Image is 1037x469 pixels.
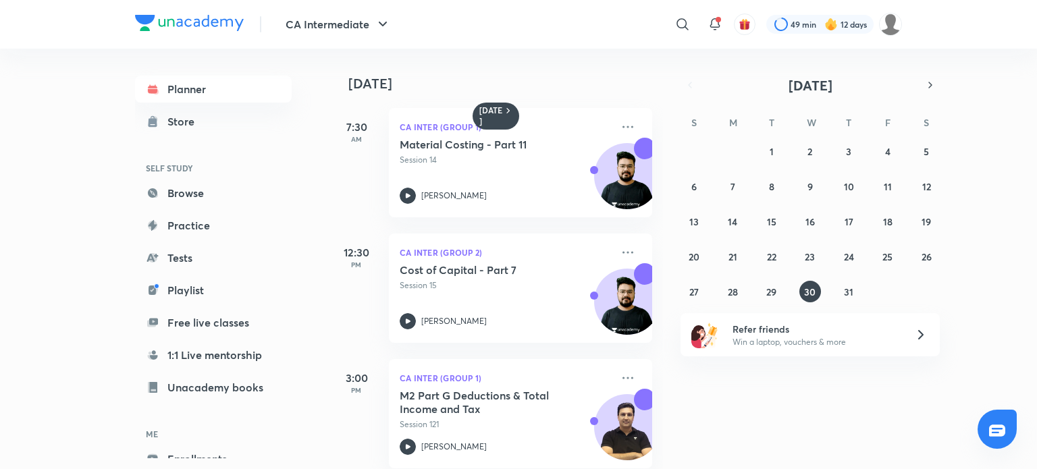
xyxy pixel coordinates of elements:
[699,76,921,94] button: [DATE]
[722,246,743,267] button: July 21, 2025
[135,15,244,31] img: Company Logo
[877,175,899,197] button: July 11, 2025
[400,370,612,386] p: CA Inter (Group 1)
[924,116,929,129] abbr: Saturday
[799,211,821,232] button: July 16, 2025
[915,175,937,197] button: July 12, 2025
[789,76,832,94] span: [DATE]
[683,246,705,267] button: July 20, 2025
[689,250,699,263] abbr: July 20, 2025
[799,246,821,267] button: July 23, 2025
[691,321,718,348] img: referral
[689,285,699,298] abbr: July 27, 2025
[421,190,487,202] p: [PERSON_NAME]
[883,215,893,228] abbr: July 18, 2025
[804,285,816,298] abbr: July 30, 2025
[733,336,899,348] p: Win a laptop, vouchers & more
[838,211,859,232] button: July 17, 2025
[915,140,937,162] button: July 5, 2025
[846,145,851,158] abbr: July 3, 2025
[846,116,851,129] abbr: Thursday
[135,341,292,368] a: 1:1 Live mentorship
[799,175,821,197] button: July 9, 2025
[400,263,568,277] h5: Cost of Capital - Part 7
[691,180,697,193] abbr: July 6, 2025
[728,215,737,228] abbr: July 14, 2025
[922,250,932,263] abbr: July 26, 2025
[838,140,859,162] button: July 3, 2025
[838,281,859,302] button: July 31, 2025
[799,140,821,162] button: July 2, 2025
[400,138,568,151] h5: Material Costing - Part 11
[400,279,612,292] p: Session 15
[722,281,743,302] button: July 28, 2025
[807,180,813,193] abbr: July 9, 2025
[421,441,487,453] p: [PERSON_NAME]
[734,13,755,35] button: avatar
[761,140,782,162] button: July 1, 2025
[766,285,776,298] abbr: July 29, 2025
[135,15,244,34] a: Company Logo
[595,150,660,215] img: Avatar
[329,370,383,386] h5: 3:00
[761,246,782,267] button: July 22, 2025
[689,215,699,228] abbr: July 13, 2025
[924,145,929,158] abbr: July 5, 2025
[135,212,292,239] a: Practice
[739,18,751,30] img: avatar
[844,285,853,298] abbr: July 31, 2025
[722,211,743,232] button: July 14, 2025
[838,246,859,267] button: July 24, 2025
[877,211,899,232] button: July 18, 2025
[329,244,383,260] h5: 12:30
[770,145,774,158] abbr: July 1, 2025
[761,211,782,232] button: July 15, 2025
[799,281,821,302] button: July 30, 2025
[135,108,292,135] a: Store
[845,215,853,228] abbr: July 17, 2025
[807,145,812,158] abbr: July 2, 2025
[135,309,292,336] a: Free live classes
[729,116,737,129] abbr: Monday
[915,246,937,267] button: July 26, 2025
[769,116,774,129] abbr: Tuesday
[135,157,292,180] h6: SELF STUDY
[844,180,854,193] abbr: July 10, 2025
[884,180,892,193] abbr: July 11, 2025
[915,211,937,232] button: July 19, 2025
[882,250,893,263] abbr: July 25, 2025
[885,116,890,129] abbr: Friday
[683,281,705,302] button: July 27, 2025
[329,386,383,394] p: PM
[879,13,902,36] img: dhanak
[595,402,660,466] img: Avatar
[135,374,292,401] a: Unacademy books
[730,180,735,193] abbr: July 7, 2025
[329,135,383,143] p: AM
[769,180,774,193] abbr: July 8, 2025
[400,244,612,260] p: CA Inter (Group 2)
[135,244,292,271] a: Tests
[479,105,503,127] h6: [DATE]
[135,76,292,103] a: Planner
[844,250,854,263] abbr: July 24, 2025
[922,215,931,228] abbr: July 19, 2025
[767,215,776,228] abbr: July 15, 2025
[805,215,815,228] abbr: July 16, 2025
[329,119,383,135] h5: 7:30
[400,119,612,135] p: CA Inter (Group 1)
[135,180,292,206] a: Browse
[691,116,697,129] abbr: Sunday
[728,285,738,298] abbr: July 28, 2025
[877,246,899,267] button: July 25, 2025
[728,250,737,263] abbr: July 21, 2025
[761,281,782,302] button: July 29, 2025
[135,277,292,304] a: Playlist
[421,315,487,327] p: [PERSON_NAME]
[824,18,838,31] img: streak
[722,175,743,197] button: July 7, 2025
[733,322,899,336] h6: Refer friends
[767,250,776,263] abbr: July 22, 2025
[167,113,203,130] div: Store
[277,11,399,38] button: CA Intermediate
